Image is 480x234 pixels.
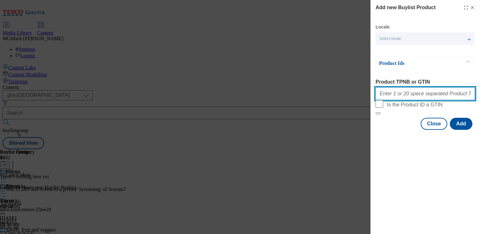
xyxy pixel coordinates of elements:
button: Add [450,118,472,130]
label: Product TPNB or GTIN [376,79,475,85]
label: Locale [376,25,390,29]
span: Is the Product ID a GTIN [387,102,443,108]
button: Select locale [376,32,475,45]
button: Close [421,118,447,130]
span: Select locale [379,36,401,41]
h4: Add new Buylist Product [376,4,436,11]
input: Enter 1 or 20 space separated Product TPNB or GTIN [376,87,475,100]
p: Product Ids [379,60,446,66]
